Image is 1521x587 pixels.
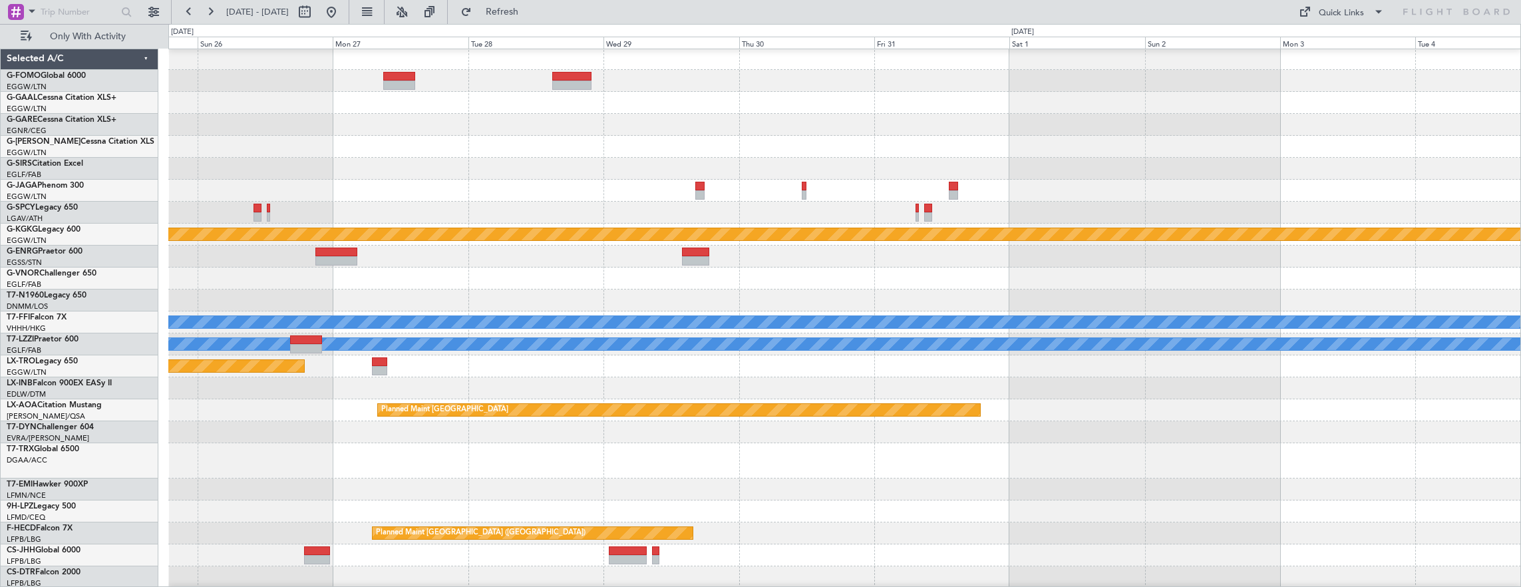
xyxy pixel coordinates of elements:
a: EGGW/LTN [7,104,47,114]
span: F-HECD [7,524,36,532]
a: T7-TRXGlobal 6500 [7,445,79,453]
div: [DATE] [1011,27,1034,38]
a: G-[PERSON_NAME]Cessna Citation XLS [7,138,154,146]
a: EGLF/FAB [7,345,41,355]
a: T7-LZZIPraetor 600 [7,335,79,343]
a: T7-EMIHawker 900XP [7,481,88,489]
a: G-FOMOGlobal 6000 [7,72,86,80]
div: Tue 28 [468,37,603,49]
div: Sat 1 [1009,37,1144,49]
a: LFMN/NCE [7,490,46,500]
a: G-GARECessna Citation XLS+ [7,116,116,124]
a: VHHH/HKG [7,323,46,333]
div: Thu 30 [739,37,874,49]
span: [DATE] - [DATE] [226,6,289,18]
span: G-[PERSON_NAME] [7,138,81,146]
a: LX-AOACitation Mustang [7,401,102,409]
input: Trip Number [41,2,117,22]
span: G-GARE [7,116,37,124]
button: Refresh [454,1,534,23]
a: LFMD/CEQ [7,512,45,522]
div: Mon 3 [1280,37,1415,49]
a: G-JAGAPhenom 300 [7,182,84,190]
a: T7-N1960Legacy 650 [7,292,86,299]
span: T7-EMI [7,481,33,489]
a: EGGW/LTN [7,148,47,158]
a: DGAA/ACC [7,455,47,465]
a: DNMM/LOS [7,301,48,311]
a: 9H-LPZLegacy 500 [7,502,76,510]
span: Refresh [474,7,530,17]
a: T7-FFIFalcon 7X [7,313,67,321]
a: G-KGKGLegacy 600 [7,226,81,234]
span: G-ENRG [7,248,38,256]
span: G-KGKG [7,226,38,234]
a: LFPB/LBG [7,556,41,566]
span: G-SIRS [7,160,32,168]
div: Planned Maint [GEOGRAPHIC_DATA] [381,400,508,420]
button: Only With Activity [15,26,144,47]
span: CS-DTR [7,568,35,576]
a: CS-JHHGlobal 6000 [7,546,81,554]
a: EGLF/FAB [7,170,41,180]
span: T7-FFI [7,313,30,321]
a: LX-INBFalcon 900EX EASy II [7,379,112,387]
a: EGGW/LTN [7,367,47,377]
span: G-GAAL [7,94,37,102]
span: T7-TRX [7,445,34,453]
div: Sun 26 [198,37,333,49]
a: EGGW/LTN [7,236,47,246]
span: LX-INB [7,379,33,387]
div: [DATE] [171,27,194,38]
a: EVRA/[PERSON_NAME] [7,433,89,443]
a: G-GAALCessna Citation XLS+ [7,94,116,102]
a: G-SPCYLegacy 650 [7,204,78,212]
span: LX-TRO [7,357,35,365]
span: LX-AOA [7,401,37,409]
span: G-JAGA [7,182,37,190]
span: T7-LZZI [7,335,34,343]
a: F-HECDFalcon 7X [7,524,73,532]
a: LX-TROLegacy 650 [7,357,78,365]
div: Fri 31 [874,37,1009,49]
a: LGAV/ATH [7,214,43,224]
a: G-ENRGPraetor 600 [7,248,83,256]
a: EGSS/STN [7,258,42,268]
span: G-SPCY [7,204,35,212]
div: Mon 27 [333,37,468,49]
div: Planned Maint [GEOGRAPHIC_DATA] ([GEOGRAPHIC_DATA]) [376,523,586,543]
span: Only With Activity [35,32,140,41]
div: Sun 2 [1145,37,1280,49]
a: EGGW/LTN [7,192,47,202]
span: T7-N1960 [7,292,44,299]
a: EGNR/CEG [7,126,47,136]
a: LFPB/LBG [7,534,41,544]
span: G-FOMO [7,72,41,80]
a: T7-DYNChallenger 604 [7,423,94,431]
a: CS-DTRFalcon 2000 [7,568,81,576]
a: EGLF/FAB [7,280,41,290]
a: EGGW/LTN [7,82,47,92]
a: G-VNORChallenger 650 [7,270,96,278]
span: CS-JHH [7,546,35,554]
span: T7-DYN [7,423,37,431]
a: G-SIRSCitation Excel [7,160,83,168]
a: [PERSON_NAME]/QSA [7,411,85,421]
span: G-VNOR [7,270,39,278]
div: Wed 29 [603,37,739,49]
span: 9H-LPZ [7,502,33,510]
a: EDLW/DTM [7,389,46,399]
